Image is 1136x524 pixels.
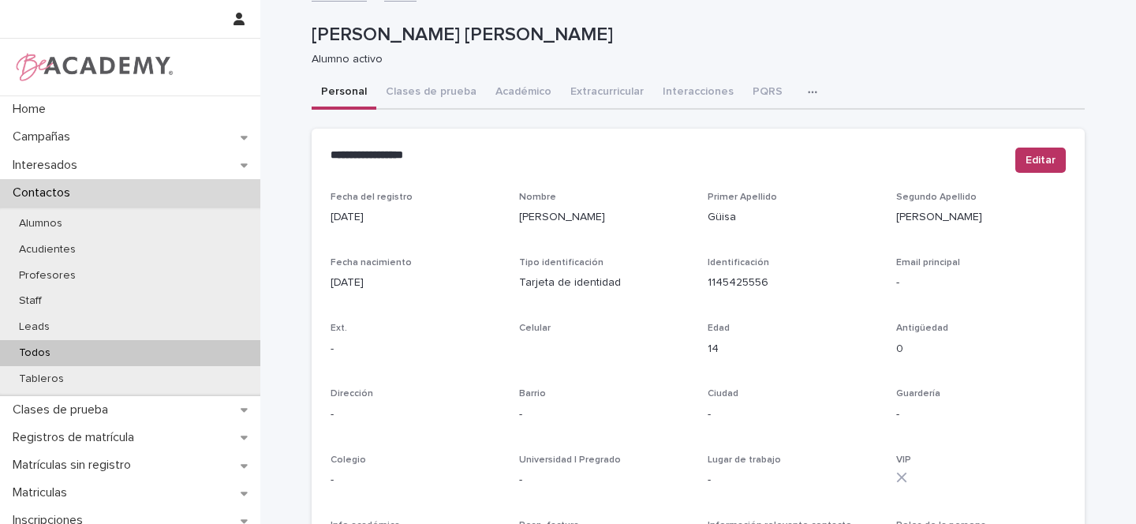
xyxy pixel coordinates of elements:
span: Fecha nacimiento [331,258,412,268]
span: Universidad | Pregrado [519,455,621,465]
p: - [708,472,877,488]
span: Fecha del registro [331,193,413,202]
button: Editar [1015,148,1066,173]
button: Académico [486,77,561,110]
p: - [519,472,689,488]
span: Guardería [896,389,940,399]
span: Segundo Apellido [896,193,977,202]
span: Barrio [519,389,546,399]
p: - [331,341,500,357]
p: Clases de prueba [6,402,121,417]
span: Ext. [331,324,347,333]
span: Ciudad [708,389,738,399]
p: Matriculas [6,485,80,500]
p: 1145425556 [708,275,877,291]
button: Extracurricular [561,77,653,110]
p: - [708,406,877,423]
p: Campañas [6,129,83,144]
p: - [331,472,500,488]
button: PQRS [743,77,792,110]
span: Celular [519,324,551,333]
p: [DATE] [331,275,500,291]
p: - [896,275,1066,291]
p: 14 [708,341,877,357]
p: [PERSON_NAME] [519,209,689,226]
p: Alumnos [6,217,75,230]
span: Colegio [331,455,366,465]
span: Edad [708,324,730,333]
span: Tipo identificación [519,258,603,268]
span: Lugar de trabajo [708,455,781,465]
span: Editar [1026,152,1056,168]
p: Home [6,102,58,117]
p: Staff [6,294,54,308]
p: [DATE] [331,209,500,226]
p: - [896,406,1066,423]
p: [PERSON_NAME] [PERSON_NAME] [312,24,1078,47]
span: Identificación [708,258,769,268]
p: Alumno activo [312,53,1072,66]
span: Nombre [519,193,556,202]
p: Matrículas sin registro [6,458,144,473]
button: Personal [312,77,376,110]
span: Dirección [331,389,373,399]
span: VIP [896,455,911,465]
p: - [519,406,689,423]
p: Güisa [708,209,877,226]
span: Antigüedad [896,324,948,333]
img: WPrjXfSUmiLcdUfaYY4Q [13,51,174,83]
p: Interesados [6,158,90,173]
button: Interacciones [653,77,743,110]
p: - [331,406,500,423]
p: Tableros [6,372,77,386]
p: Acudientes [6,243,88,256]
p: Leads [6,320,62,334]
p: Registros de matrícula [6,430,147,445]
p: 0 [896,341,1066,357]
span: Primer Apellido [708,193,777,202]
p: Tarjeta de identidad [519,275,689,291]
p: [PERSON_NAME] [896,209,1066,226]
p: Contactos [6,185,83,200]
span: Email principal [896,258,960,268]
p: Profesores [6,269,88,283]
p: Todos [6,346,63,360]
button: Clases de prueba [376,77,486,110]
